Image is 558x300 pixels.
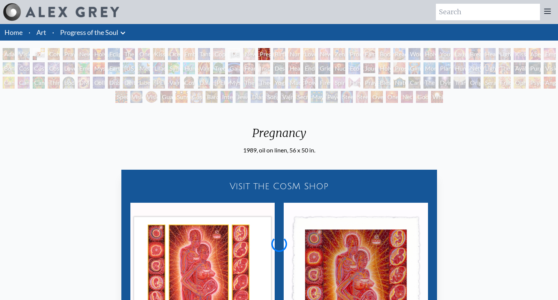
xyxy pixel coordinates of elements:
div: Insomnia [258,62,270,74]
div: Tantra [198,48,210,60]
div: Seraphic Transport Docking on the Third Eye [484,77,496,89]
div: Praying [63,48,75,60]
div: Hands that See [348,77,360,89]
div: Lightweaver [499,48,511,60]
div: Cosmic Creativity [18,62,30,74]
div: Boo-boo [378,48,390,60]
div: Cosmic [DEMOGRAPHIC_DATA] [183,77,195,89]
div: Sunyata [175,91,188,103]
div: Visit the CoSM Shop [126,174,432,198]
div: One Taste [138,48,150,60]
div: Headache [288,62,300,74]
div: Zena Lotus [333,48,345,60]
div: Vision Tree [544,62,556,74]
div: Mudra [288,77,300,89]
div: Vajra Being [281,91,293,103]
div: Earth Energies [108,62,120,74]
div: Cosmic Elf [191,91,203,103]
div: Kissing [153,48,165,60]
div: Theologue [258,77,270,89]
div: Blessing Hand [378,77,390,89]
div: Emerald Grail [78,62,90,74]
li: · [26,24,33,41]
div: Power to the Peaceful [303,77,315,89]
div: Breathing [469,48,481,60]
div: Vajra Guru [168,77,180,89]
div: Net of Being [401,91,413,103]
div: Visionary Origin of Language [18,48,30,60]
div: Cannabacchus [33,77,45,89]
div: Vajra Horse [198,62,210,74]
div: Psychomicrograph of a Fractal Paisley Cherub Feather Tip [529,77,541,89]
div: Love is a Cosmic Force [63,62,75,74]
div: Tree & Person [213,62,225,74]
div: Ocean of Love Bliss [168,48,180,60]
div: Nuclear Crucifixion [333,62,345,74]
div: White Light [431,91,443,103]
div: [US_STATE] Song [123,62,135,74]
div: Cannabis Mudra [3,77,15,89]
div: Original Face [469,77,481,89]
div: Yogi & the Möbius Sphere [273,77,285,89]
div: Deities & Demons Drinking from the Milky Pool [123,77,135,89]
div: Dying [439,77,451,89]
div: Networks [469,62,481,74]
div: 1989, oil on linen, 56 x 50 in. [243,146,315,155]
div: Humming Bird [183,62,195,74]
div: Fractal Eyes [499,77,511,89]
div: Mystic Eye [228,77,240,89]
div: Family [363,48,375,60]
div: Mayan Being [311,91,323,103]
div: Vision Crystal [130,91,142,103]
div: The Seer [243,77,255,89]
div: The Shulgins and their Alchemical Angels [499,62,511,74]
div: New Man New Woman [78,48,90,60]
div: Dissectional Art for Tool's Lateralus CD [108,77,120,89]
div: Aperture [529,48,541,60]
div: Bardo Being [206,91,218,103]
div: Song of Vajra Being [266,91,278,103]
div: Ophanic Eyelash [514,77,526,89]
div: Godself [416,91,428,103]
div: Cannabis Sutra [18,77,30,89]
div: Grieving [318,62,330,74]
div: Wonder [408,48,420,60]
div: Nursing [288,48,300,60]
div: Jewel Being [236,91,248,103]
div: New Family [318,48,330,60]
div: Purging [529,62,541,74]
div: Adam & Eve [3,48,15,60]
div: Empowerment [544,48,556,60]
div: Holy Grail [93,48,105,60]
div: [PERSON_NAME] [153,77,165,89]
div: Third Eye Tears of Joy [48,77,60,89]
div: Reading [393,48,405,60]
div: Monochord [423,62,436,74]
div: Healing [484,48,496,60]
div: Spectral Lotus [115,91,127,103]
div: Contemplation [48,48,60,60]
div: Cosmic Lovers [48,62,60,74]
div: Transfiguration [454,77,466,89]
div: Newborn [243,48,255,60]
div: Planetary Prayers [439,62,451,74]
div: Lilacs [153,62,165,74]
div: Liberation Through Seeing [138,77,150,89]
div: One [386,91,398,103]
div: Human Geometry [454,62,466,74]
div: Steeplehead 1 [341,91,353,103]
div: Praying Hands [363,77,375,89]
div: Interbeing [221,91,233,103]
div: Eclipse [108,48,120,60]
div: Angel Skin [544,77,556,89]
div: Collective Vision [93,77,105,89]
div: Glimpsing the Empyrean [408,62,420,74]
div: Ayahuasca Visitation [514,62,526,74]
div: [DEMOGRAPHIC_DATA] Embryo [228,48,240,60]
div: Body, Mind, Spirit [33,48,45,60]
div: The Soul Finds It's Way [423,77,436,89]
div: Bond [3,62,15,74]
div: Love Circuit [303,48,315,60]
div: The Kiss [123,48,135,60]
div: Birth [273,48,285,60]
